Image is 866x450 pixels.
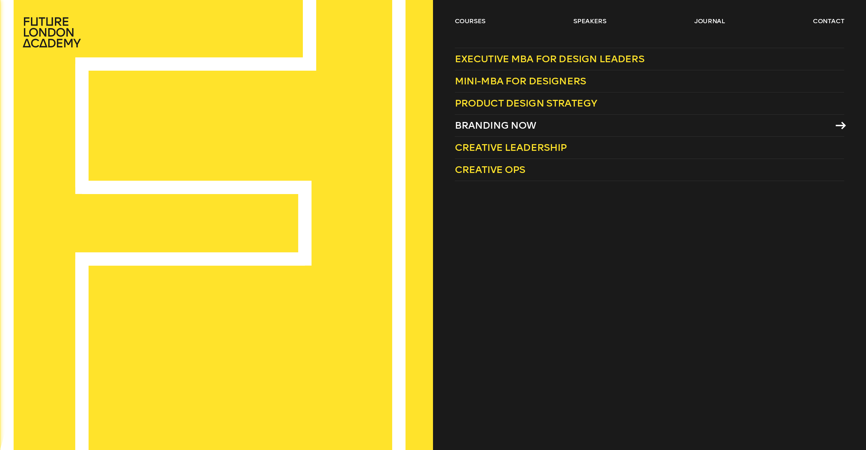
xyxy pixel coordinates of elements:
span: Branding Now [455,120,536,131]
span: Creative Ops [455,164,526,175]
span: Executive MBA for Design Leaders [455,53,644,65]
a: Mini-MBA for Designers [455,70,845,92]
span: Creative Leadership [455,142,567,153]
a: journal [694,17,725,25]
a: Executive MBA for Design Leaders [455,48,845,70]
a: speakers [573,17,606,25]
a: contact [813,17,845,25]
span: Mini-MBA for Designers [455,75,586,87]
a: Creative Leadership [455,137,845,159]
a: Creative Ops [455,159,845,181]
a: Product Design Strategy [455,92,845,115]
span: Product Design Strategy [455,97,597,109]
a: courses [455,17,486,25]
a: Branding Now [455,115,845,137]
